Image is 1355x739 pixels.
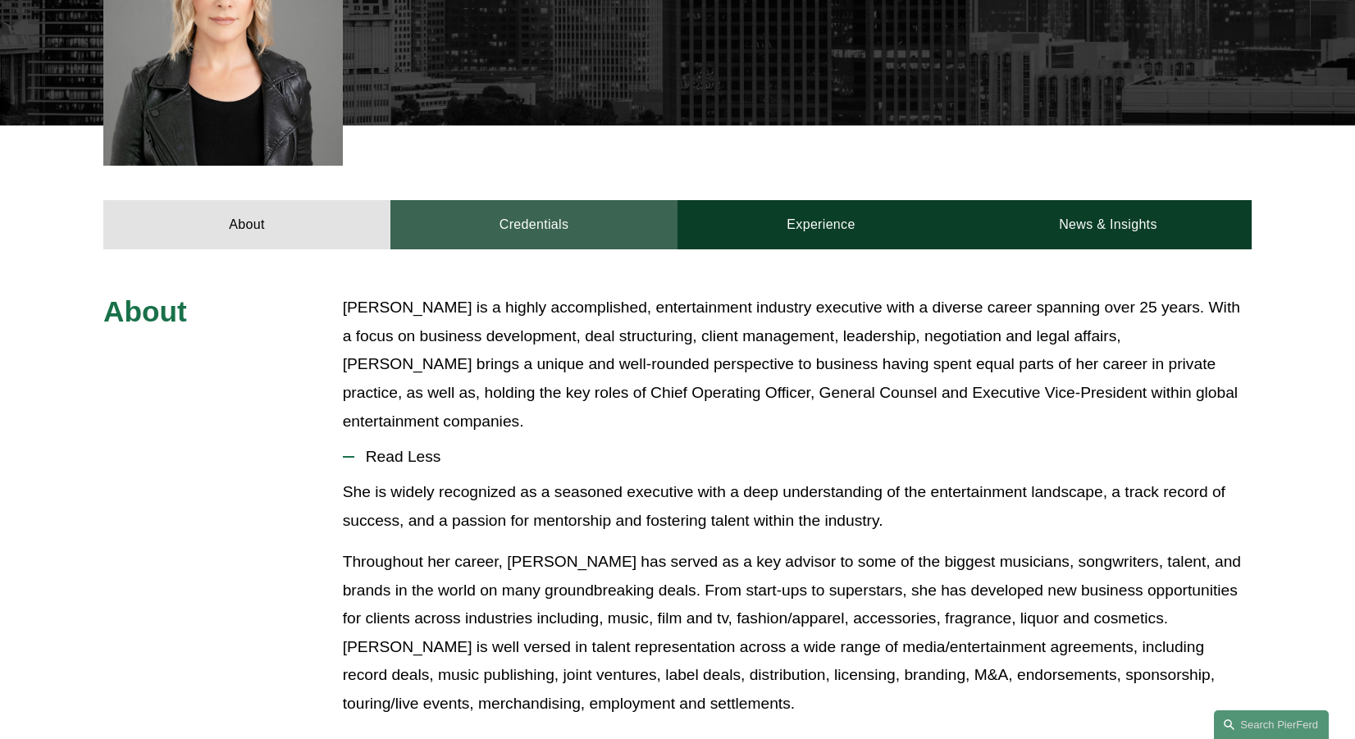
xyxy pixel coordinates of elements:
p: She is widely recognized as a seasoned executive with a deep understanding of the entertainment l... [343,478,1252,535]
a: About [103,200,390,249]
a: Search this site [1214,710,1329,739]
a: Credentials [390,200,677,249]
button: Read Less [343,436,1252,478]
p: [PERSON_NAME] is a highly accomplished, entertainment industry executive with a diverse career sp... [343,294,1252,436]
span: Read Less [354,448,1252,466]
span: About [103,295,187,327]
p: Throughout her career, [PERSON_NAME] has served as a key advisor to some of the biggest musicians... [343,548,1252,718]
a: News & Insights [965,200,1252,249]
a: Experience [677,200,965,249]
